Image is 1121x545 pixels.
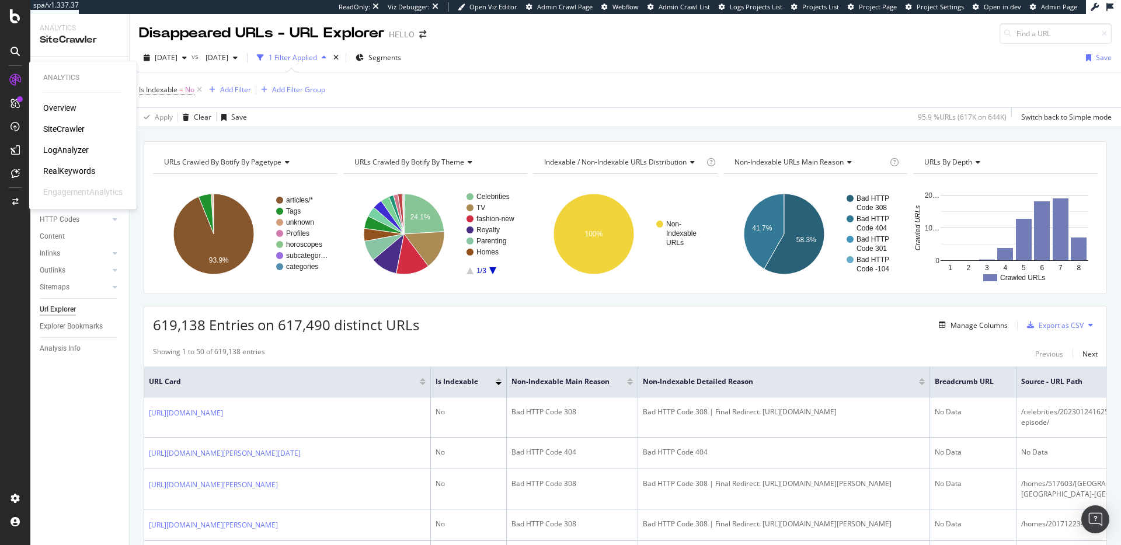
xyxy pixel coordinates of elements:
[155,112,173,122] div: Apply
[857,235,889,243] text: Bad HTTP
[643,407,925,417] div: Bad HTTP Code 308 | Final Redirect: [URL][DOMAIN_NAME]
[153,183,337,285] svg: A chart.
[43,186,123,198] div: EngagementAnalytics
[1022,316,1084,334] button: Export as CSV
[802,2,839,11] span: Projects List
[352,153,517,172] h4: URLs Crawled By Botify By theme
[436,407,502,417] div: No
[1004,264,1008,272] text: 4
[526,2,593,12] a: Admin Crawl Page
[985,264,989,272] text: 3
[967,264,971,272] text: 2
[410,213,430,221] text: 24.1%
[848,2,897,12] a: Project Page
[935,447,1011,457] div: No Data
[149,519,278,531] a: [URL][DOMAIN_NAME][PERSON_NAME]
[925,191,939,200] text: 20…
[458,2,517,12] a: Open Viz Editor
[511,478,633,489] div: Bad HTTP Code 308
[796,236,816,244] text: 58.3%
[179,85,183,95] span: =
[269,53,317,62] div: 1 Filter Applied
[153,347,265,361] div: Showing 1 to 50 of 619,138 entries
[476,237,506,245] text: Parenting
[1041,2,1077,11] span: Admin Page
[153,315,419,334] span: 619,138 Entries on 617,490 distinct URLs
[1016,108,1112,127] button: Switch back to Simple mode
[476,226,500,234] text: Royalty
[1077,264,1081,272] text: 8
[155,53,177,62] span: 2025 Sep. 14th
[537,2,593,11] span: Admin Crawl Page
[643,519,925,529] div: Bad HTTP Code 308 | Final Redirect: [URL][DOMAIN_NAME][PERSON_NAME]
[917,2,964,11] span: Project Settings
[217,108,247,127] button: Save
[40,320,103,333] div: Explorer Bookmarks
[40,264,65,277] div: Outlinks
[40,281,109,294] a: Sitemaps
[286,207,301,215] text: Tags
[1021,112,1112,122] div: Switch back to Simple mode
[925,224,939,232] text: 10…
[666,220,681,228] text: Non-
[643,478,925,489] div: Bad HTTP Code 308 | Final Redirect: [URL][DOMAIN_NAME][PERSON_NAME]
[533,183,718,285] svg: A chart.
[43,165,95,177] a: RealKeywords
[935,407,1011,417] div: No Data
[666,239,684,247] text: URLs
[732,153,888,172] h4: Non-Indexable URLs Main Reason
[272,85,325,95] div: Add Filter Group
[511,447,633,457] div: Bad HTTP Code 404
[984,2,1021,11] span: Open in dev
[139,48,192,67] button: [DATE]
[476,215,514,223] text: fashion-new
[43,123,85,135] a: SiteCrawler
[511,519,633,529] div: Bad HTTP Code 308
[149,479,278,491] a: [URL][DOMAIN_NAME][PERSON_NAME]
[40,320,121,333] a: Explorer Bookmarks
[476,204,485,212] text: TV
[601,2,639,12] a: Webflow
[436,447,502,457] div: No
[922,153,1087,172] h4: URLs by Depth
[1082,349,1098,359] div: Next
[286,263,318,271] text: categories
[857,194,889,202] text: Bad HTTP
[734,157,844,167] span: Non-Indexable URLs Main Reason
[220,85,251,95] div: Add Filter
[256,83,325,97] button: Add Filter Group
[286,251,328,260] text: subcategor…
[752,224,772,232] text: 41.7%
[139,108,173,127] button: Apply
[913,183,1098,285] svg: A chart.
[201,48,242,67] button: [DATE]
[1081,48,1112,67] button: Save
[139,23,384,43] div: Disappeared URLs - URL Explorer
[194,112,211,122] div: Clear
[859,2,897,11] span: Project Page
[331,52,341,64] div: times
[43,144,89,156] a: LogAnalyzer
[857,244,887,253] text: Code 301
[436,478,502,489] div: No
[643,376,901,387] span: Non-Indexable Detailed Reason
[40,230,121,243] a: Content
[252,48,331,67] button: 1 Filter Applied
[857,256,889,264] text: Bad HTTP
[40,33,120,47] div: SiteCrawler
[857,204,887,212] text: Code 308
[164,157,281,167] span: URLs Crawled By Botify By pagetype
[857,215,889,223] text: Bad HTTP
[231,112,247,122] div: Save
[511,376,610,387] span: Non-Indexable Main Reason
[585,230,603,238] text: 100%
[469,2,517,11] span: Open Viz Editor
[192,51,201,61] span: vs
[723,183,908,285] svg: A chart.
[918,112,1007,122] div: 95.9 % URLs ( 617K on 644K )
[951,320,1008,330] div: Manage Columns
[934,318,1008,332] button: Manage Columns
